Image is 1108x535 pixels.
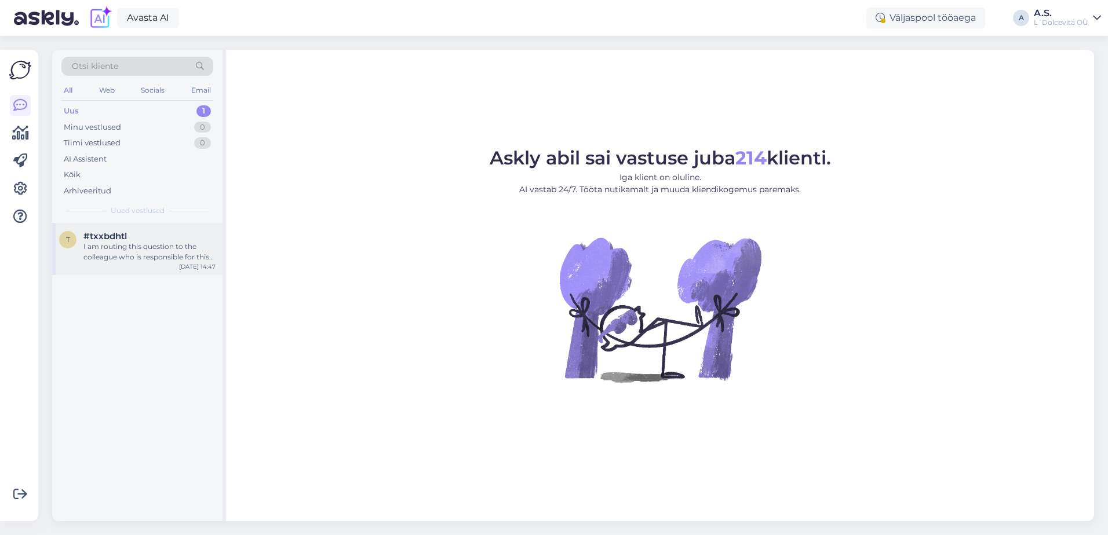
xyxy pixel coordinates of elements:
[64,153,107,165] div: AI Assistent
[64,185,111,197] div: Arhiveeritud
[194,137,211,149] div: 0
[88,6,112,30] img: explore-ai
[866,8,985,28] div: Väljaspool tööaega
[1013,10,1029,26] div: A
[194,122,211,133] div: 0
[138,83,167,98] div: Socials
[1034,9,1088,18] div: A.S.
[735,146,767,169] b: 214
[179,262,216,271] div: [DATE] 14:47
[64,169,81,181] div: Kõik
[9,59,31,81] img: Askly Logo
[196,105,211,117] div: 1
[97,83,117,98] div: Web
[64,105,79,117] div: Uus
[1034,9,1101,27] a: A.S.L´Dolcevita OÜ
[83,241,216,262] div: I am routing this question to the colleague who is responsible for this topic. The reply might ta...
[1034,18,1088,27] div: L´Dolcevita OÜ
[490,171,831,196] p: Iga klient on oluline. AI vastab 24/7. Tööta nutikamalt ja muuda kliendikogemus paremaks.
[66,235,70,244] span: t
[83,231,127,241] span: #txxbdhtl
[189,83,213,98] div: Email
[490,146,831,169] span: Askly abil sai vastuse juba klienti.
[61,83,75,98] div: All
[64,137,121,149] div: Tiimi vestlused
[117,8,179,28] a: Avasta AI
[556,205,764,413] img: No Chat active
[111,206,165,216] span: Uued vestlused
[72,60,118,72] span: Otsi kliente
[64,122,121,133] div: Minu vestlused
